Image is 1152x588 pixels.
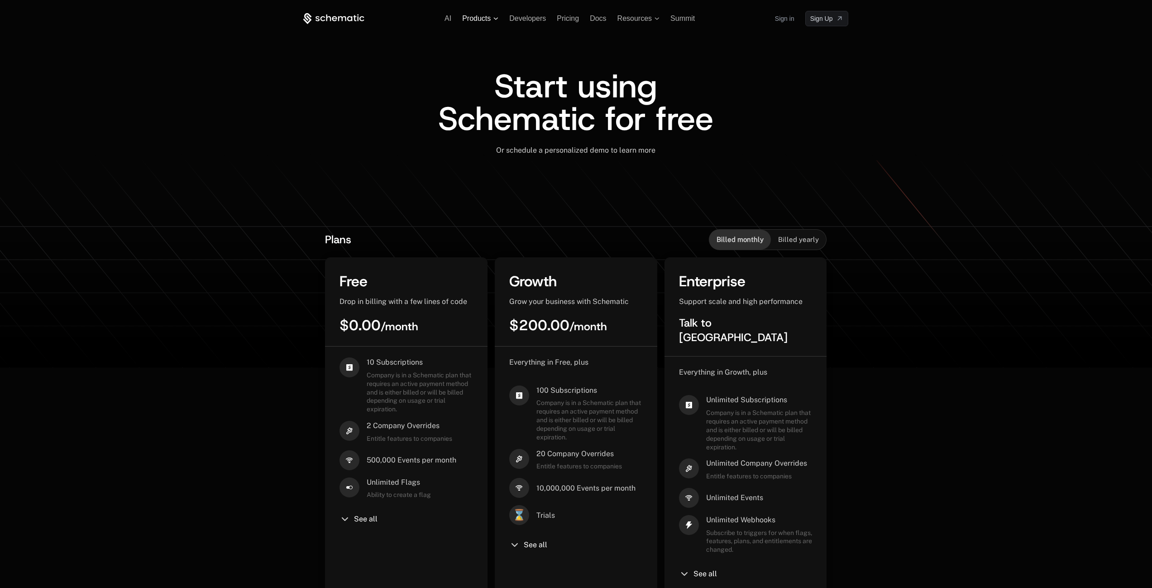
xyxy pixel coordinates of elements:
[509,540,520,550] i: chevron-down
[590,14,606,22] a: Docs
[367,477,431,487] span: Unlimited Flags
[509,478,529,498] i: signal
[339,477,359,497] i: boolean-on
[679,395,699,415] i: cashapp
[810,14,833,23] span: Sign Up
[339,297,467,306] span: Drop in billing with a few lines of code
[445,14,451,22] a: AI
[679,272,746,291] span: Enterprise
[706,515,813,525] span: Unlimited Webhooks
[325,232,351,247] span: Plans
[509,297,629,306] span: Grow your business with Schematic
[679,488,699,508] i: signal
[339,421,359,441] i: hammer
[509,449,529,469] i: hammer
[717,235,764,244] span: Billed monthly
[679,515,699,535] i: thunder
[339,450,359,470] i: signal
[339,272,368,291] span: Free
[536,386,643,395] span: 100 Subscriptions
[367,421,452,431] span: 2 Company Overrides
[438,64,713,140] span: Start using Schematic for free
[706,409,813,451] span: Company is in a Schematic plan that requires an active payment method and is either billed or wil...
[381,319,418,334] sub: / month
[706,458,807,468] span: Unlimited Company Overrides
[354,516,378,523] span: See all
[679,368,767,376] span: Everything in Growth, plus
[536,462,622,471] span: Entitle features to companies
[536,449,622,459] span: 20 Company Overrides
[339,357,359,377] i: cashapp
[509,14,546,22] a: Developers
[367,455,456,465] span: 500,000 Events per month
[617,14,652,23] span: Resources
[536,399,643,441] span: Company is in a Schematic plan that requires an active payment method and is either billed or wil...
[509,505,529,525] span: ⌛
[524,541,547,549] span: See all
[775,11,794,26] a: Sign in
[706,529,813,554] span: Subscribe to triggers for when flags, features, plans, and entitlements are changed.
[509,358,588,366] span: Everything in Free, plus
[496,146,655,154] span: Or schedule a personalized demo to learn more
[509,272,557,291] span: Growth
[536,483,636,493] span: 10,000,000 Events per month
[509,386,529,405] i: cashapp
[778,235,819,244] span: Billed yearly
[706,493,763,503] span: Unlimited Events
[367,371,473,414] span: Company is in a Schematic plan that requires an active payment method and is either billed or wil...
[693,570,717,578] span: See all
[339,514,350,525] i: chevron-down
[557,14,579,22] a: Pricing
[679,569,690,579] i: chevron-down
[706,472,807,481] span: Entitle features to companies
[706,395,813,405] span: Unlimited Subscriptions
[679,458,699,478] i: hammer
[367,357,473,367] span: 10 Subscriptions
[367,491,431,499] span: Ability to create a flag
[569,319,607,334] sub: / month
[679,297,803,306] span: Support scale and high performance
[367,434,452,443] span: Entitle features to companies
[536,511,555,521] span: Trials
[670,14,695,22] a: Summit
[509,316,607,335] span: $200.00
[805,11,849,26] a: [object Object]
[462,14,491,23] span: Products
[339,316,418,335] span: $0.00
[679,316,788,345] span: Talk to [GEOGRAPHIC_DATA]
